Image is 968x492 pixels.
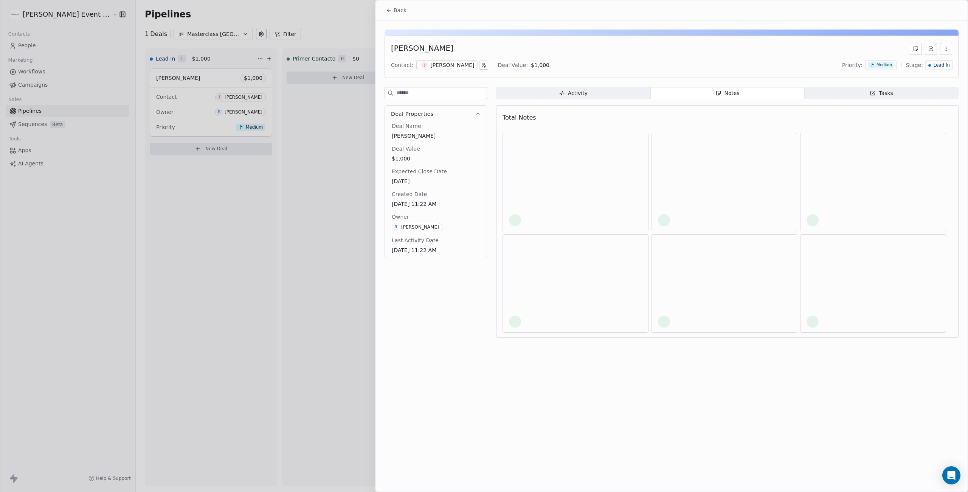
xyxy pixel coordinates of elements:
[401,224,439,230] div: [PERSON_NAME]
[421,62,428,69] span: I
[934,62,950,69] span: Lead In
[503,114,536,121] span: Total Notes
[498,61,527,69] div: Deal Value:
[392,155,480,162] span: $1,000
[906,61,923,69] span: Stage:
[942,466,960,484] div: Open Intercom Messenger
[531,62,549,68] span: $ 1,000
[385,122,487,258] div: Deal Properties
[391,61,413,69] div: Contact:
[395,224,397,230] div: R
[382,3,411,17] button: Back
[12,20,18,26] img: website_grey.svg
[392,132,480,140] span: [PERSON_NAME]
[391,43,453,55] div: [PERSON_NAME]
[391,110,433,118] span: Deal Properties
[385,106,487,122] button: Deal Properties
[559,89,588,97] div: Activity
[29,45,68,50] div: Domain Overview
[842,61,863,69] span: Priority:
[870,89,893,97] div: Tasks
[390,145,422,153] span: Deal Value
[876,62,892,68] span: Medium
[392,177,480,185] span: [DATE]
[392,246,480,254] span: [DATE] 11:22 AM
[12,12,18,18] img: logo_orange.svg
[21,12,37,18] div: v 4.0.25
[390,213,411,221] span: Owner
[75,44,81,50] img: tab_keywords_by_traffic_grey.svg
[394,6,406,14] span: Back
[84,45,127,50] div: Keywords by Traffic
[20,20,83,26] div: Domain: [DOMAIN_NAME]
[390,168,448,175] span: Expected Close Date
[390,237,440,244] span: Last Activity Date
[390,122,423,130] span: Deal Name
[392,200,480,208] span: [DATE] 11:22 AM
[390,190,428,198] span: Created Date
[20,44,26,50] img: tab_domain_overview_orange.svg
[430,61,474,69] div: [PERSON_NAME]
